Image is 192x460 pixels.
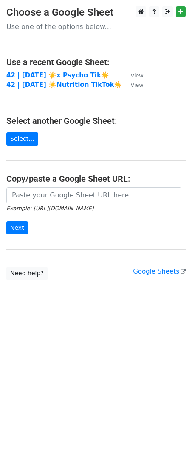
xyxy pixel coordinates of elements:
[122,81,143,89] a: View
[6,267,48,280] a: Need help?
[130,82,143,88] small: View
[6,57,186,67] h4: Use a recent Google Sheet:
[6,81,122,89] a: 42 | [DATE] ☀️Nutrition TikTok☀️
[6,71,109,79] a: 42 | [DATE] ☀️x Psycho Tik☀️
[133,268,186,275] a: Google Sheets
[130,72,143,79] small: View
[122,71,143,79] a: View
[6,205,93,211] small: Example: [URL][DOMAIN_NAME]
[6,132,38,146] a: Select...
[6,187,181,203] input: Paste your Google Sheet URL here
[6,174,186,184] h4: Copy/paste a Google Sheet URL:
[6,116,186,126] h4: Select another Google Sheet:
[6,221,28,234] input: Next
[6,22,186,31] p: Use one of the options below...
[6,6,186,19] h3: Choose a Google Sheet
